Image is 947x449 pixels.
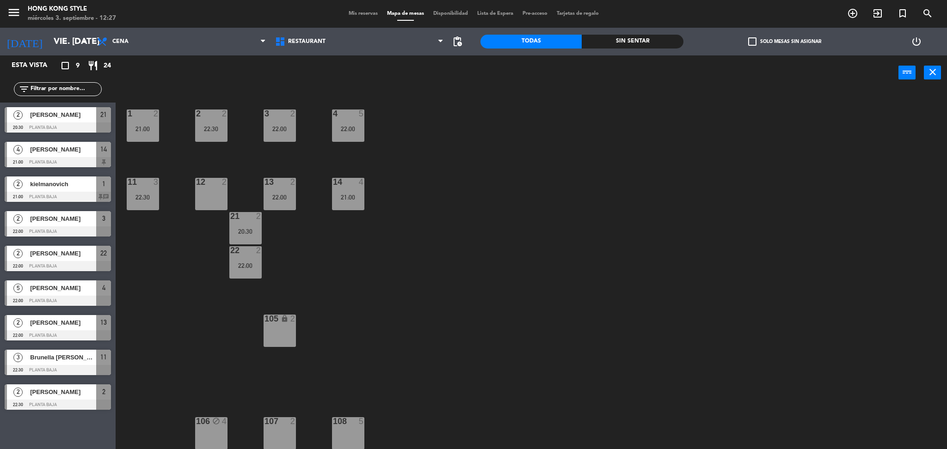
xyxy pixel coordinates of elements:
[13,110,23,120] span: 2
[196,417,197,425] div: 106
[552,11,603,16] span: Tarjetas de regalo
[102,386,105,397] span: 2
[7,6,21,19] i: menu
[76,61,80,71] span: 9
[927,67,938,78] i: close
[102,213,105,224] span: 3
[30,145,96,154] span: [PERSON_NAME]
[30,214,96,224] span: [PERSON_NAME]
[229,262,262,269] div: 22:00
[230,246,231,255] div: 22
[898,66,916,79] button: power_input
[748,37,821,46] label: Solo mesas sin asignar
[127,194,159,200] div: 22:30
[229,228,262,235] div: 20:30
[897,8,908,19] i: turned_in_not
[100,248,107,259] span: 22
[7,6,21,23] button: menu
[100,317,107,328] span: 13
[480,35,582,49] div: Todas
[30,352,96,362] span: Brunella [PERSON_NAME]
[30,110,96,120] span: [PERSON_NAME]
[924,66,941,79] button: close
[582,35,683,49] div: Sin sentar
[13,180,23,189] span: 2
[13,353,23,362] span: 3
[13,318,23,328] span: 2
[222,109,228,118] div: 2
[60,60,71,71] i: crop_square
[264,194,296,200] div: 22:00
[290,417,296,425] div: 2
[100,109,107,120] span: 21
[359,178,364,186] div: 4
[332,126,364,132] div: 22:00
[79,36,90,47] i: arrow_drop_down
[18,84,30,95] i: filter_list
[922,8,933,19] i: search
[104,61,111,71] span: 24
[473,11,518,16] span: Lista de Espera
[28,5,116,14] div: HONG KONG STYLE
[30,179,96,189] span: kielmanovich
[28,14,116,23] div: miércoles 3. septiembre - 12:27
[429,11,473,16] span: Disponibilidad
[102,282,105,293] span: 4
[359,417,364,425] div: 5
[452,36,463,47] span: pending_actions
[87,60,98,71] i: restaurant
[13,388,23,397] span: 2
[222,178,228,186] div: 2
[30,84,101,94] input: Filtrar por nombre...
[100,352,107,363] span: 11
[102,178,105,189] span: 1
[344,11,382,16] span: Mis reservas
[382,11,429,16] span: Mapa de mesas
[196,178,197,186] div: 12
[748,37,756,46] span: check_box_outline_blank
[222,417,228,425] div: 4
[30,283,96,293] span: [PERSON_NAME]
[288,38,326,45] span: RESTAURANT
[100,144,107,155] span: 14
[112,38,129,45] span: Cena
[30,318,96,328] span: [PERSON_NAME]
[13,214,23,224] span: 2
[359,109,364,118] div: 5
[281,315,289,322] i: lock
[195,126,228,132] div: 22:30
[196,109,197,118] div: 2
[264,126,296,132] div: 22:00
[30,387,96,397] span: [PERSON_NAME]
[256,212,262,220] div: 2
[212,417,220,425] i: block
[256,246,262,255] div: 2
[13,145,23,154] span: 4
[290,315,296,323] div: 2
[290,178,296,186] div: 2
[154,178,159,186] div: 3
[872,8,883,19] i: exit_to_app
[847,8,858,19] i: add_circle_outline
[332,194,364,200] div: 21:00
[13,284,23,293] span: 5
[230,212,231,220] div: 21
[30,249,96,258] span: [PERSON_NAME]
[518,11,552,16] span: Pre-acceso
[5,60,67,71] div: Esta vista
[911,36,922,47] i: power_settings_new
[290,109,296,118] div: 2
[13,249,23,258] span: 2
[127,126,159,132] div: 21:00
[154,109,159,118] div: 2
[902,67,913,78] i: power_input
